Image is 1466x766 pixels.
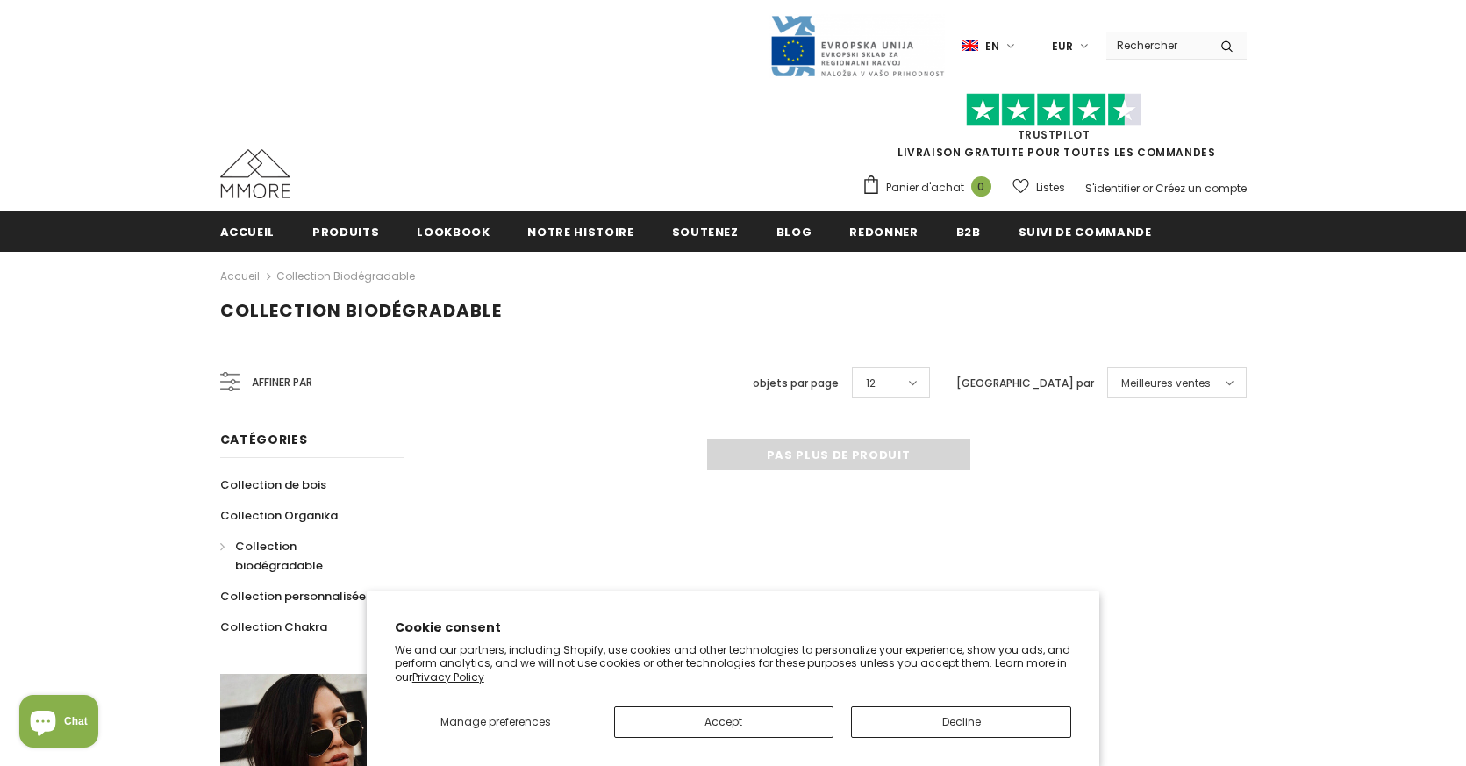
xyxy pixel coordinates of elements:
span: Manage preferences [440,714,551,729]
a: Lookbook [417,211,490,251]
span: Affiner par [252,373,312,392]
button: Decline [851,706,1071,738]
span: Produits [312,224,379,240]
h2: Cookie consent [395,619,1072,637]
img: Cas MMORE [220,149,290,198]
span: Meilleures ventes [1121,375,1211,392]
span: EUR [1052,38,1073,55]
inbox-online-store-chat: Shopify online store chat [14,695,104,752]
a: Notre histoire [527,211,633,251]
span: Collection biodégradable [235,538,323,574]
span: Collection personnalisée [220,588,366,605]
button: Manage preferences [395,706,597,738]
a: TrustPilot [1018,127,1091,142]
a: Listes [1012,172,1065,203]
a: Blog [776,211,812,251]
span: Notre histoire [527,224,633,240]
a: Créez un compte [1155,181,1247,196]
label: objets par page [753,375,839,392]
a: Produits [312,211,379,251]
span: Collection Chakra [220,619,327,635]
a: Redonner [849,211,918,251]
img: Faites confiance aux étoiles pilotes [966,93,1141,127]
a: Accueil [220,266,260,287]
span: LIVRAISON GRATUITE POUR TOUTES LES COMMANDES [862,101,1247,160]
a: S'identifier [1085,181,1140,196]
a: Javni Razpis [769,38,945,53]
span: en [985,38,999,55]
span: Suivi de commande [1019,224,1152,240]
span: Collection de bois [220,476,326,493]
span: 12 [866,375,876,392]
img: i-lang-1.png [962,39,978,54]
a: soutenez [672,211,739,251]
span: Collection Organika [220,507,338,524]
span: Lookbook [417,224,490,240]
a: Collection de bois [220,469,326,500]
span: or [1142,181,1153,196]
a: Collection biodégradable [276,268,415,283]
span: 0 [971,176,991,197]
img: Javni Razpis [769,14,945,78]
span: soutenez [672,224,739,240]
a: Collection Organika [220,500,338,531]
span: Collection biodégradable [220,298,502,323]
a: Suivi de commande [1019,211,1152,251]
a: B2B [956,211,981,251]
a: Collection personnalisée [220,581,366,612]
span: Redonner [849,224,918,240]
span: Listes [1036,179,1065,197]
span: Accueil [220,224,275,240]
label: [GEOGRAPHIC_DATA] par [956,375,1094,392]
span: B2B [956,224,981,240]
span: Blog [776,224,812,240]
a: Accueil [220,211,275,251]
a: Panier d'achat 0 [862,175,1000,201]
span: Catégories [220,431,308,448]
a: Collection biodégradable [220,531,385,581]
p: We and our partners, including Shopify, use cookies and other technologies to personalize your ex... [395,643,1072,684]
a: Collection Chakra [220,612,327,642]
span: Panier d'achat [886,179,964,197]
input: Search Site [1106,32,1207,58]
button: Accept [614,706,834,738]
a: Privacy Policy [412,669,484,684]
